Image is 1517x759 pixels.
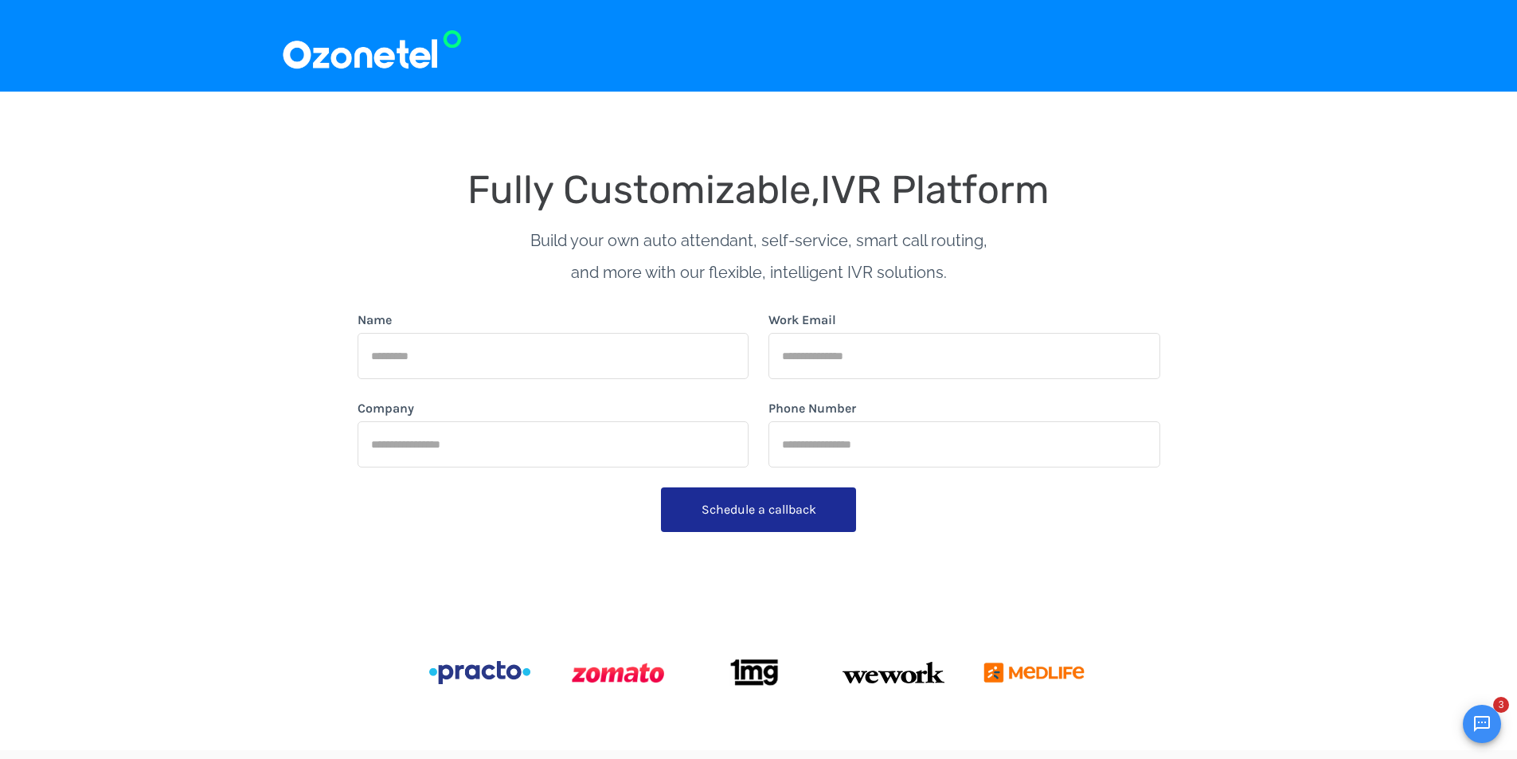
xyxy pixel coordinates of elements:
[702,502,816,517] span: Schedule a callback
[358,311,392,330] label: Name
[467,166,820,213] span: Fully Customizable,
[358,399,414,418] label: Company
[661,487,856,532] button: Schedule a callback
[768,399,856,418] label: Phone Number
[1493,697,1509,713] span: 3
[820,166,1050,213] span: IVR Platform
[530,231,987,250] span: Build your own auto attendant, self-service, smart call routing,
[571,263,947,282] span: and more with our flexible, intelligent IVR solutions.
[1463,705,1501,743] button: Open chat
[358,311,1160,552] form: form
[768,311,836,330] label: Work Email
